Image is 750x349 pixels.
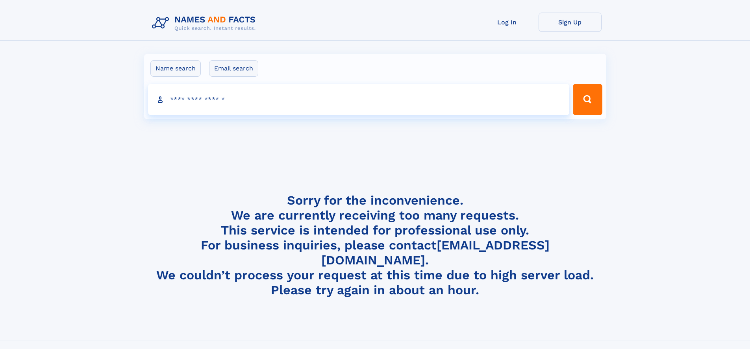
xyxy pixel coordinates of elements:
[149,193,602,298] h4: Sorry for the inconvenience. We are currently receiving too many requests. This service is intend...
[148,84,570,115] input: search input
[150,60,201,77] label: Name search
[321,238,550,268] a: [EMAIL_ADDRESS][DOMAIN_NAME]
[209,60,258,77] label: Email search
[539,13,602,32] a: Sign Up
[476,13,539,32] a: Log In
[573,84,602,115] button: Search Button
[149,13,262,34] img: Logo Names and Facts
